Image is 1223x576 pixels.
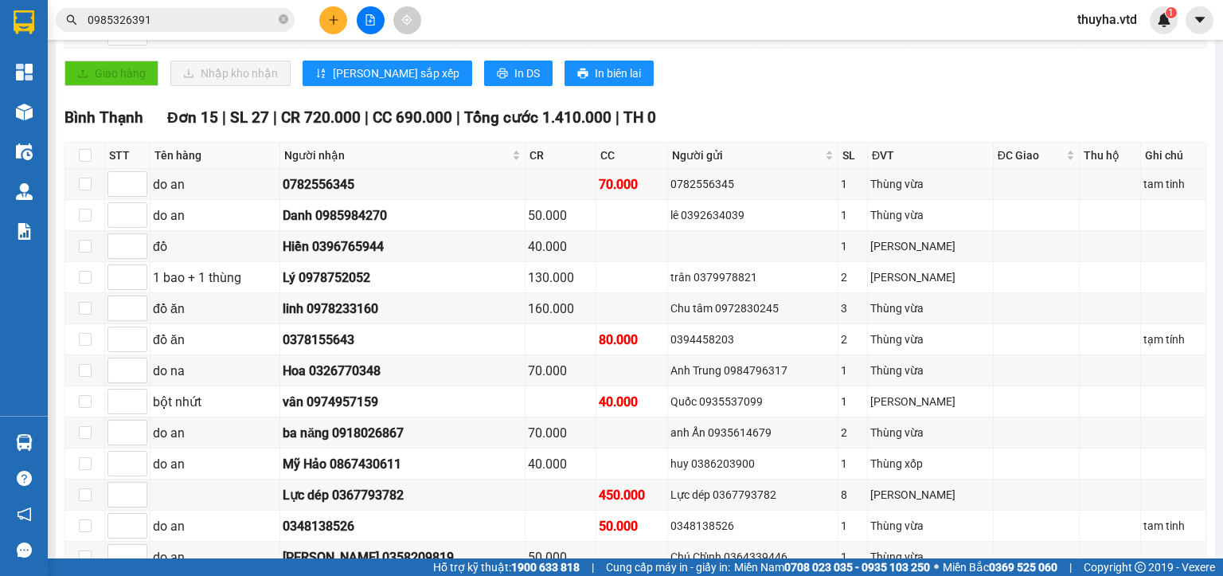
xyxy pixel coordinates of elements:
[153,299,277,319] div: đồ ăn
[153,454,277,474] div: do an
[17,507,32,522] span: notification
[870,175,991,193] div: Thùng vừa
[870,331,991,348] div: Thùng vừa
[153,516,277,536] div: do an
[606,558,730,576] span: Cung cấp máy in - giấy in:
[1168,7,1174,18] span: 1
[577,68,588,80] span: printer
[841,393,865,410] div: 1
[303,61,472,86] button: sort-ascending[PERSON_NAME] sắp xếp
[841,486,865,504] div: 8
[153,206,277,225] div: do an
[230,108,269,127] span: SL 27
[1186,6,1213,34] button: caret-down
[283,485,522,505] div: Lực dép 0367793782
[528,454,594,474] div: 40.000
[283,330,522,350] div: 0378155643
[670,362,834,379] div: Anh Trung 0984796317
[528,361,594,381] div: 70.000
[1193,13,1207,27] span: caret-down
[670,268,834,286] div: trân 0379978821
[670,175,834,193] div: 0782556345
[868,143,994,169] th: ĐVT
[841,300,865,317] div: 3
[433,558,580,576] span: Hỗ trợ kỹ thuật:
[870,424,991,441] div: Thùng vừa
[1080,143,1142,169] th: Thu hộ
[841,517,865,535] div: 1
[670,206,834,224] div: lê 0392634039
[511,561,580,574] strong: 1900 633 818
[870,268,991,286] div: [PERSON_NAME]
[599,392,665,412] div: 40.000
[150,143,280,169] th: Tên hàng
[599,516,665,536] div: 50.000
[784,561,930,574] strong: 0708 023 035 - 0935 103 250
[599,330,665,350] div: 80.000
[670,548,834,566] div: Chú Chỉnh 0364339446
[283,268,522,288] div: Lý 0978752052
[841,175,865,193] div: 1
[64,61,158,86] button: uploadGiao hàng
[17,471,32,486] span: question-circle
[328,14,339,25] span: plus
[592,558,594,576] span: |
[105,143,150,169] th: STT
[670,331,834,348] div: 0394458203
[283,516,522,536] div: 0348138526
[615,108,619,127] span: |
[319,6,347,34] button: plus
[998,147,1063,164] span: ĐC Giao
[528,268,594,288] div: 130.000
[838,143,868,169] th: SL
[1141,143,1206,169] th: Ghi chú
[333,65,459,82] span: [PERSON_NAME] sắp xếp
[464,108,611,127] span: Tổng cước 1.410.000
[870,206,991,224] div: Thùng vừa
[283,547,522,567] div: [PERSON_NAME] 0358209819
[88,11,275,29] input: Tìm tên, số ĐT hoặc mã đơn
[596,143,668,169] th: CC
[734,558,930,576] span: Miền Nam
[841,331,865,348] div: 2
[153,361,277,381] div: do na
[870,393,991,410] div: [PERSON_NAME]
[153,237,277,257] div: đồ
[1166,7,1177,18] sup: 1
[841,424,865,441] div: 2
[401,14,412,25] span: aim
[672,147,821,164] span: Người gửi
[284,147,508,164] span: Người nhận
[934,564,939,570] span: ⚪️
[528,237,594,257] div: 40.000
[357,6,385,34] button: file-add
[14,10,34,34] img: logo-vxr
[870,300,991,317] div: Thùng vừa
[170,61,291,86] button: downloadNhập kho nhận
[279,13,288,28] span: close-circle
[670,486,834,504] div: Lực dép 0367793782
[841,548,865,566] div: 1
[279,14,288,24] span: close-circle
[283,206,522,225] div: Danh 0985984270
[283,454,522,474] div: Mỹ Hảo 0867430611
[943,558,1057,576] span: Miền Bắc
[66,14,77,25] span: search
[16,104,33,120] img: warehouse-icon
[456,108,460,127] span: |
[514,65,540,82] span: In DS
[153,392,277,412] div: bột nhứt
[528,423,594,443] div: 70.000
[1135,562,1146,573] span: copyright
[153,268,277,288] div: 1 bao + 1 thùng
[595,65,641,82] span: In biên lai
[283,423,522,443] div: ba năng 0918026867
[153,547,277,567] div: do an
[870,237,991,255] div: [PERSON_NAME]
[841,206,865,224] div: 1
[670,393,834,410] div: Quốc 0935537099
[528,299,594,319] div: 160.000
[670,424,834,441] div: anh Ẩn 0935614679
[167,108,218,127] span: Đơn 15
[841,455,865,472] div: 1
